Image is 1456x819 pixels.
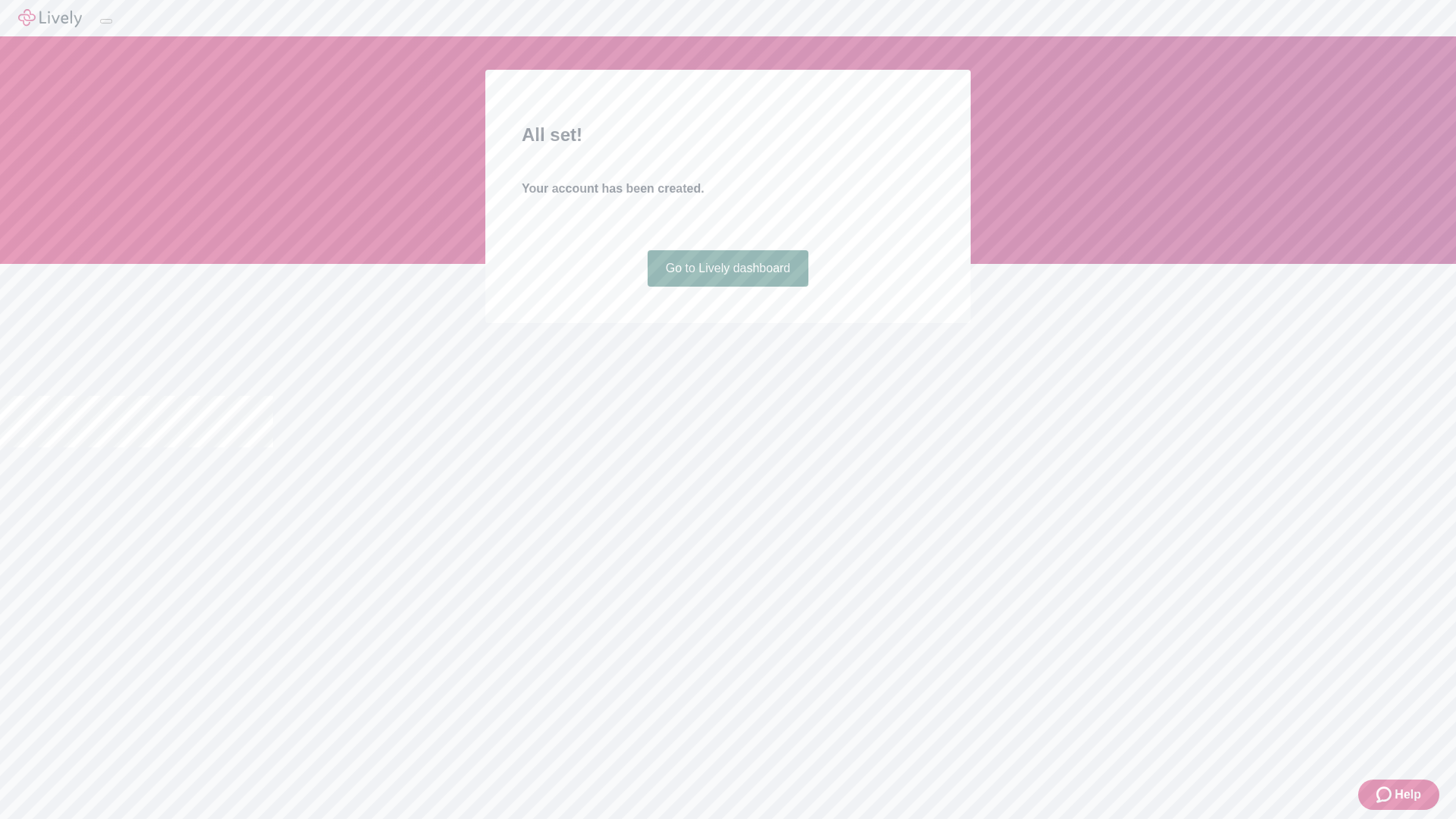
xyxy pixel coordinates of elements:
[1376,786,1395,804] svg: Zendesk support icon
[18,9,82,27] img: Lively
[522,121,934,149] h2: All set!
[522,180,934,198] h4: Your account has been created.
[100,19,112,24] button: Log out
[648,250,809,287] a: Go to Lively dashboard
[1395,786,1421,804] span: Help
[1358,780,1439,810] button: Zendesk support iconHelp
